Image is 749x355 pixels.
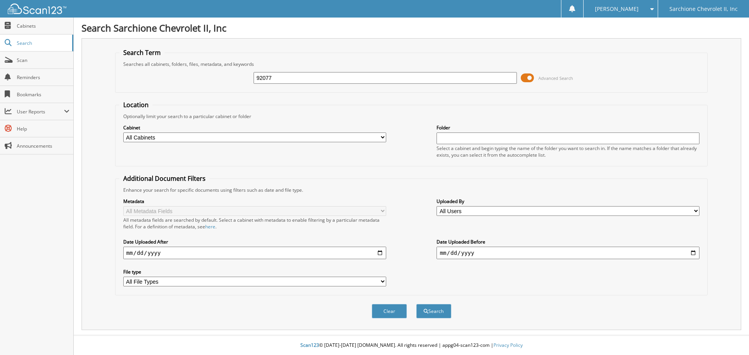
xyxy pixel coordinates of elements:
h1: Search Sarchione Chevrolet II, Inc [82,21,741,34]
label: Date Uploaded After [123,238,386,245]
span: [PERSON_NAME] [595,7,639,11]
div: All metadata fields are searched by default. Select a cabinet with metadata to enable filtering b... [123,217,386,230]
div: Enhance your search for specific documents using filters such as date and file type. [119,187,704,193]
input: start [123,247,386,259]
span: Sarchione Chevrolet II, Inc [669,7,738,11]
iframe: Chat Widget [710,318,749,355]
span: Scan [17,57,69,64]
a: Privacy Policy [493,342,523,348]
label: Date Uploaded Before [437,238,699,245]
label: Folder [437,124,699,131]
legend: Additional Document Filters [119,174,209,183]
div: © [DATE]-[DATE] [DOMAIN_NAME]. All rights reserved | appg04-scan123-com | [74,336,749,355]
img: scan123-logo-white.svg [8,4,66,14]
span: Search [17,40,68,46]
div: Searches all cabinets, folders, files, metadata, and keywords [119,61,704,67]
label: Cabinet [123,124,386,131]
span: Reminders [17,74,69,81]
span: Help [17,125,69,132]
button: Search [416,304,451,318]
span: Scan123 [300,342,319,348]
span: Cabinets [17,23,69,29]
legend: Location [119,101,153,109]
legend: Search Term [119,48,165,57]
button: Clear [372,304,407,318]
span: Advanced Search [538,75,573,81]
input: end [437,247,699,259]
div: Select a cabinet and begin typing the name of the folder you want to search in. If the name match... [437,145,699,158]
label: Metadata [123,198,386,205]
span: Announcements [17,143,69,149]
label: File type [123,268,386,275]
label: Uploaded By [437,198,699,205]
span: User Reports [17,108,64,115]
div: Optionally limit your search to a particular cabinet or folder [119,113,704,120]
span: Bookmarks [17,91,69,98]
a: here [205,223,215,230]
